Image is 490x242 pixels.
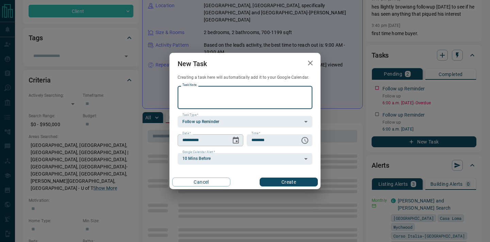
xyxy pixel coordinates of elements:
h2: New Task [169,53,215,75]
div: 10 Mins Before [178,153,312,165]
label: Google Calendar Alert [182,150,215,154]
label: Time [251,131,260,136]
label: Date [182,131,191,136]
p: Creating a task here will automatically add it to your Google Calendar. [178,75,312,80]
label: Task Type [182,113,198,117]
button: Choose date, selected date is Sep 14, 2025 [229,134,243,147]
button: Cancel [172,178,230,186]
div: Follow up Reminder [178,116,312,127]
button: Choose time, selected time is 6:00 AM [298,134,312,147]
label: Task Note [182,83,196,87]
button: Create [260,178,318,186]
